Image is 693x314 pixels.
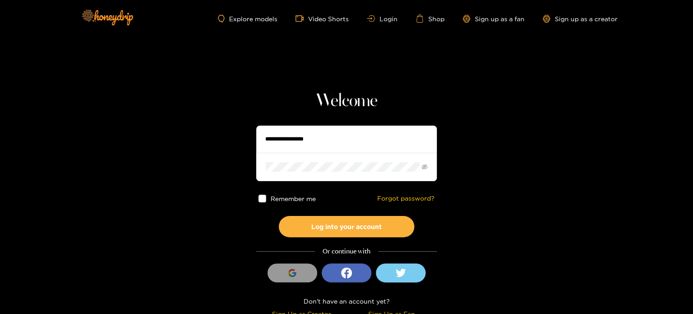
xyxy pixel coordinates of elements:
a: Sign up as a creator [543,15,618,23]
a: Shop [416,14,445,23]
a: Login [367,15,398,22]
div: Don't have an account yet? [256,296,437,306]
a: Video Shorts [295,14,349,23]
button: Log into your account [279,216,414,237]
a: Sign up as a fan [463,15,524,23]
span: eye-invisible [421,164,427,170]
div: Or continue with [256,246,437,257]
span: Remember me [271,195,316,202]
a: Explore models [218,15,277,23]
a: Forgot password? [377,195,435,202]
h1: Welcome [256,90,437,112]
span: video-camera [295,14,308,23]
